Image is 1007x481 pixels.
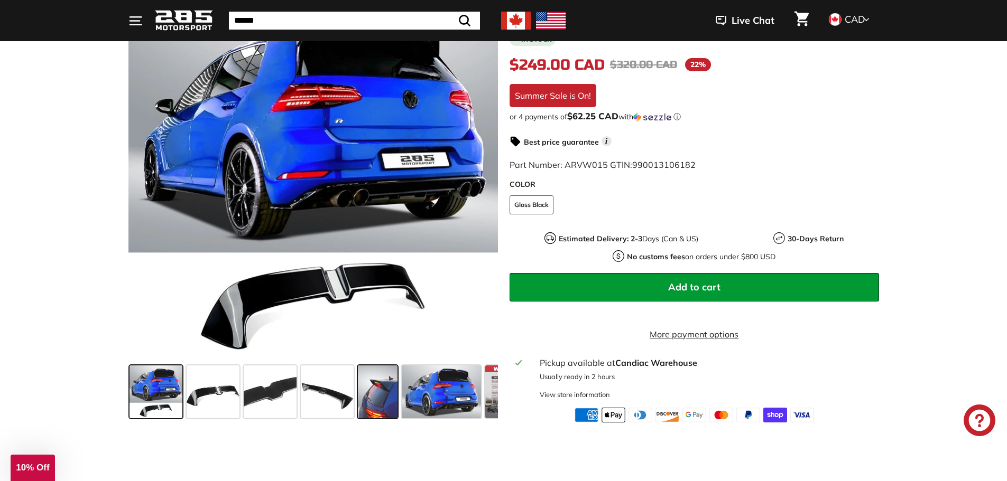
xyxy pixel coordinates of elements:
div: or 4 payments of with [510,111,879,122]
button: Live Chat [702,7,788,34]
img: shopify_pay [763,408,787,422]
div: Summer Sale is On! [510,84,596,107]
span: 22% [685,58,711,71]
span: Live Chat [732,14,774,27]
span: i [602,136,612,146]
span: CAD [845,13,865,25]
div: View store information [540,390,610,400]
img: american_express [575,408,598,422]
img: paypal [736,408,760,422]
span: $320.00 CAD [610,58,677,71]
label: COLOR [510,179,879,190]
a: More payment options [510,328,879,341]
strong: Best price guarantee [524,137,599,147]
div: or 4 payments of$62.25 CADwithSezzle Click to learn more about Sezzle [510,111,879,122]
button: Add to cart [510,273,879,301]
strong: No customs fees [627,252,685,261]
img: visa [790,408,814,422]
div: Pickup available at [540,356,872,369]
img: master [709,408,733,422]
span: $249.00 CAD [510,56,605,74]
strong: 30-Days Return [788,234,844,243]
span: Add to cart [668,281,720,293]
span: 990013106182 [632,159,696,170]
a: Cart [788,3,815,39]
p: Usually ready in 2 hours [540,372,872,382]
input: Search [229,12,480,30]
span: Part Number: ARVW015 GTIN: [510,159,696,170]
img: google_pay [682,408,706,422]
strong: Estimated Delivery: 2-3 [559,234,642,243]
img: discover [655,408,679,422]
span: $62.25 CAD [567,110,618,121]
span: 10% Off [16,463,49,473]
div: 10% Off [11,455,55,481]
p: Days (Can & US) [559,233,698,244]
p: on orders under $800 USD [627,251,775,262]
img: apple_pay [602,408,625,422]
b: In stock [521,36,551,43]
img: Sezzle [633,112,671,122]
strong: Candiac Warehouse [615,357,697,368]
inbox-online-store-chat: Shopify online store chat [960,404,999,439]
img: Logo_285_Motorsport_areodynamics_components [155,8,213,33]
img: diners_club [629,408,652,422]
